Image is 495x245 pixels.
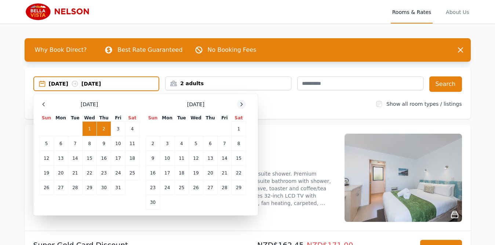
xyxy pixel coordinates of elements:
[160,166,174,180] td: 17
[203,136,218,151] td: 6
[146,136,160,151] td: 2
[82,180,97,195] td: 29
[82,166,97,180] td: 22
[54,115,68,122] th: Mon
[54,180,68,195] td: 27
[189,136,203,151] td: 5
[146,195,160,210] td: 30
[125,136,139,151] td: 11
[39,180,54,195] td: 26
[54,136,68,151] td: 6
[203,166,218,180] td: 20
[82,151,97,166] td: 15
[146,180,160,195] td: 23
[117,46,182,54] p: Best Rate Guaranteed
[111,136,125,151] td: 10
[39,136,54,151] td: 5
[174,151,189,166] td: 11
[429,76,462,92] button: Search
[39,166,54,180] td: 19
[189,151,203,166] td: 12
[125,166,139,180] td: 25
[81,101,98,108] span: [DATE]
[160,115,174,122] th: Mon
[165,80,291,87] div: 2 adults
[189,166,203,180] td: 19
[125,115,139,122] th: Sat
[146,166,160,180] td: 16
[82,122,97,136] td: 1
[189,115,203,122] th: Wed
[218,166,232,180] td: 21
[68,180,82,195] td: 28
[174,115,189,122] th: Tue
[232,115,246,122] th: Sat
[111,115,125,122] th: Fri
[97,122,111,136] td: 2
[160,180,174,195] td: 24
[218,136,232,151] td: 7
[160,151,174,166] td: 10
[97,115,111,122] th: Thu
[160,136,174,151] td: 3
[39,115,54,122] th: Sun
[97,151,111,166] td: 16
[82,136,97,151] td: 8
[187,101,204,108] span: [DATE]
[232,180,246,195] td: 29
[232,166,246,180] td: 22
[68,136,82,151] td: 7
[218,115,232,122] th: Fri
[203,151,218,166] td: 13
[54,151,68,166] td: 13
[111,166,125,180] td: 24
[68,151,82,166] td: 14
[54,166,68,180] td: 20
[218,151,232,166] td: 14
[146,151,160,166] td: 9
[68,166,82,180] td: 21
[218,180,232,195] td: 28
[208,46,256,54] p: No Booking Fees
[49,80,159,87] div: [DATE] [DATE]
[29,43,93,57] span: Why Book Direct?
[111,151,125,166] td: 17
[232,151,246,166] td: 15
[189,180,203,195] td: 26
[97,136,111,151] td: 9
[146,115,160,122] th: Sun
[68,115,82,122] th: Tue
[97,166,111,180] td: 23
[111,180,125,195] td: 31
[174,136,189,151] td: 4
[203,180,218,195] td: 27
[82,115,97,122] th: Wed
[232,136,246,151] td: 8
[39,151,54,166] td: 12
[232,122,246,136] td: 1
[203,115,218,122] th: Thu
[97,180,111,195] td: 30
[125,151,139,166] td: 18
[25,3,95,21] img: Bella Vista Motel Nelson
[174,166,189,180] td: 18
[386,101,462,107] label: Show all room types / listings
[125,122,139,136] td: 4
[174,180,189,195] td: 25
[111,122,125,136] td: 3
